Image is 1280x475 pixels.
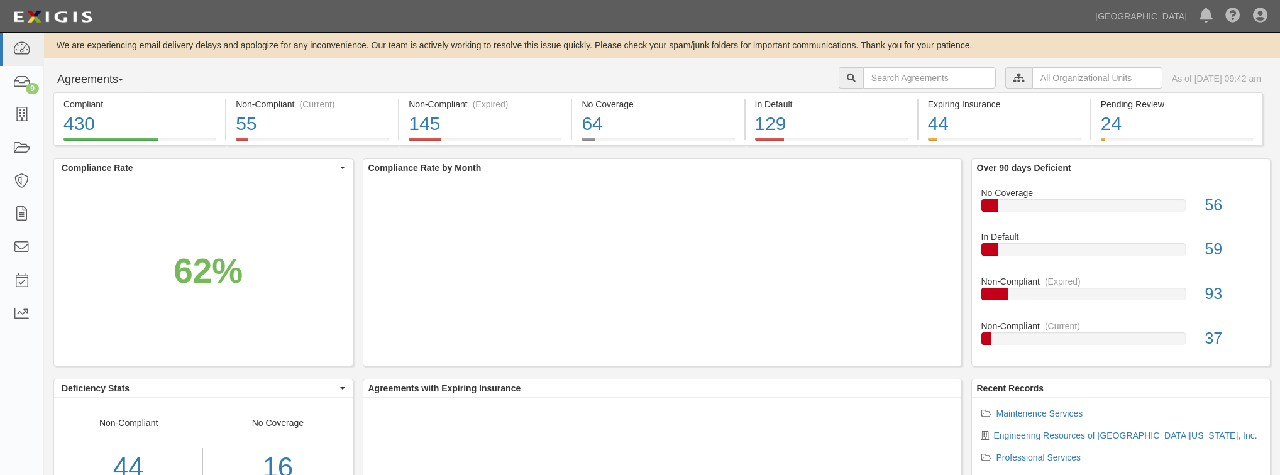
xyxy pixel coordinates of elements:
a: Non-Compliant(Current)37 [981,320,1261,355]
input: All Organizational Units [1032,67,1162,89]
a: Non-Compliant(Expired)93 [981,275,1261,320]
div: In Default [755,98,908,111]
div: Pending Review [1101,98,1253,111]
div: 9 [26,83,39,94]
div: In Default [972,231,1271,243]
b: Compliance Rate by Month [368,163,482,173]
img: logo-5460c22ac91f19d4615b14bd174203de0afe785f0fc80cf4dbbc73dc1793850b.png [9,6,96,28]
a: Expiring Insurance44 [919,138,1090,148]
div: No Coverage [582,98,734,111]
div: 24 [1101,111,1253,138]
div: (Expired) [473,98,509,111]
div: 37 [1195,327,1270,350]
div: 430 [63,111,216,138]
div: 55 [236,111,389,138]
input: Search Agreements [863,67,996,89]
div: Compliant [63,98,216,111]
div: 145 [409,111,561,138]
a: No Coverage64 [572,138,744,148]
div: 44 [928,111,1081,138]
b: Over 90 days Deficient [977,163,1071,173]
div: Non-Compliant [972,320,1271,332]
button: Compliance Rate [54,159,353,177]
div: 62% [174,246,243,295]
div: (Expired) [1045,275,1081,288]
a: In Default59 [981,231,1261,275]
a: No Coverage56 [981,187,1261,231]
span: Compliance Rate [62,161,337,174]
b: Agreements with Expiring Insurance [368,383,521,393]
div: As of [DATE] 09:42 am [1172,72,1261,85]
div: 129 [755,111,908,138]
button: Agreements [53,67,148,92]
a: In Default129 [746,138,917,148]
a: [GEOGRAPHIC_DATA] [1089,4,1193,29]
div: (Current) [1045,320,1080,332]
i: Help Center - Complianz [1225,9,1240,24]
a: Non-Compliant(Expired)145 [399,138,571,148]
div: Non-Compliant (Current) [236,98,389,111]
div: (Current) [300,98,335,111]
div: No Coverage [972,187,1271,199]
div: 93 [1195,283,1270,305]
div: 64 [582,111,734,138]
div: We are experiencing email delivery delays and apologize for any inconvenience. Our team is active... [44,39,1280,52]
a: Maintenence Services [996,408,1083,418]
div: 56 [1195,194,1270,217]
div: Expiring Insurance [928,98,1081,111]
b: Recent Records [977,383,1044,393]
span: Deficiency Stats [62,382,337,395]
div: Non-Compliant [972,275,1271,288]
a: Non-Compliant(Current)55 [226,138,398,148]
button: Deficiency Stats [54,379,353,397]
div: 59 [1195,238,1270,261]
a: Pending Review24 [1091,138,1263,148]
a: Engineering Resources of [GEOGRAPHIC_DATA][US_STATE], Inc. [994,430,1257,440]
a: Compliant430 [53,138,225,148]
a: Professional Services [996,452,1081,462]
div: Non-Compliant (Expired) [409,98,561,111]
